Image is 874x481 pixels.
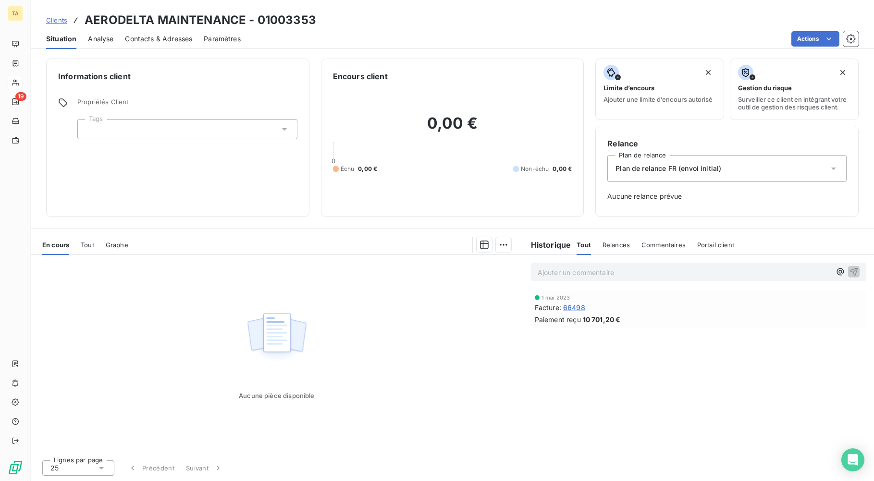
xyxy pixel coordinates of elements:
[333,114,572,143] h2: 0,00 €
[738,84,792,92] span: Gestion du risque
[122,458,180,478] button: Précédent
[88,34,113,44] span: Analyse
[607,192,847,201] span: Aucune relance prévue
[523,239,571,251] h6: Historique
[841,448,864,471] div: Open Intercom Messenger
[246,308,308,367] img: Empty state
[542,295,570,301] span: 1 mai 2023
[8,6,23,21] div: TA
[50,463,59,473] span: 25
[42,241,69,249] span: En cours
[535,302,561,313] span: Facture :
[8,460,23,475] img: Logo LeanPay
[791,31,839,47] button: Actions
[85,12,316,29] h3: AERODELTA MAINTENANCE - 01003353
[730,59,859,120] button: Gestion du risqueSurveiller ce client en intégrant votre outil de gestion des risques client.
[641,241,686,249] span: Commentaires
[615,164,721,173] span: Plan de relance FR (envoi initial)
[15,92,26,101] span: 19
[46,15,67,25] a: Clients
[607,138,847,149] h6: Relance
[77,98,297,111] span: Propriétés Client
[603,84,654,92] span: Limite d’encours
[521,165,549,173] span: Non-échu
[86,125,93,133] input: Ajouter une valeur
[535,314,581,325] span: Paiement reçu
[603,96,713,103] span: Ajouter une limite d’encours autorisé
[58,71,297,82] h6: Informations client
[333,71,388,82] h6: Encours client
[106,241,128,249] span: Graphe
[46,34,76,44] span: Situation
[577,241,591,249] span: Tout
[563,302,585,313] span: 66498
[125,34,192,44] span: Contacts & Adresses
[180,458,229,478] button: Suivant
[553,165,572,173] span: 0,00 €
[603,241,630,249] span: Relances
[332,157,335,165] span: 0
[583,314,621,325] span: 10 701,20 €
[358,165,377,173] span: 0,00 €
[239,392,314,399] span: Aucune pièce disponible
[81,241,94,249] span: Tout
[204,34,241,44] span: Paramètres
[341,165,355,173] span: Échu
[46,16,67,24] span: Clients
[697,241,734,249] span: Portail client
[595,59,724,120] button: Limite d’encoursAjouter une limite d’encours autorisé
[738,96,850,111] span: Surveiller ce client en intégrant votre outil de gestion des risques client.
